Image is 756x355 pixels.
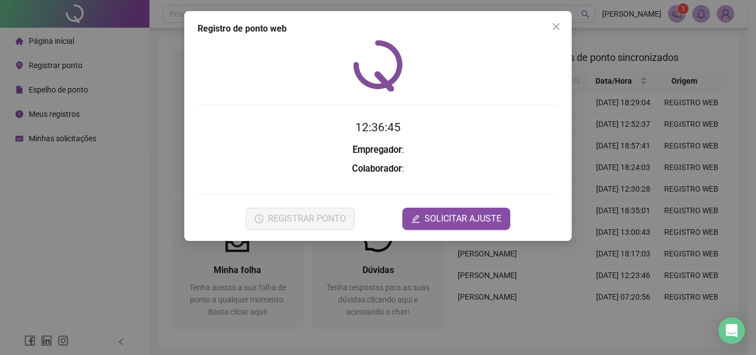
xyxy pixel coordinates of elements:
[198,143,558,157] h3: :
[198,22,558,35] div: Registro de ponto web
[718,317,745,344] div: Open Intercom Messenger
[355,121,401,134] time: 12:36:45
[552,22,561,31] span: close
[352,163,402,174] strong: Colaborador
[424,212,501,225] span: SOLICITAR AJUSTE
[411,214,420,223] span: edit
[246,208,355,230] button: REGISTRAR PONTO
[547,18,565,35] button: Close
[198,162,558,176] h3: :
[353,40,403,91] img: QRPoint
[353,145,402,155] strong: Empregador
[402,208,510,230] button: editSOLICITAR AJUSTE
